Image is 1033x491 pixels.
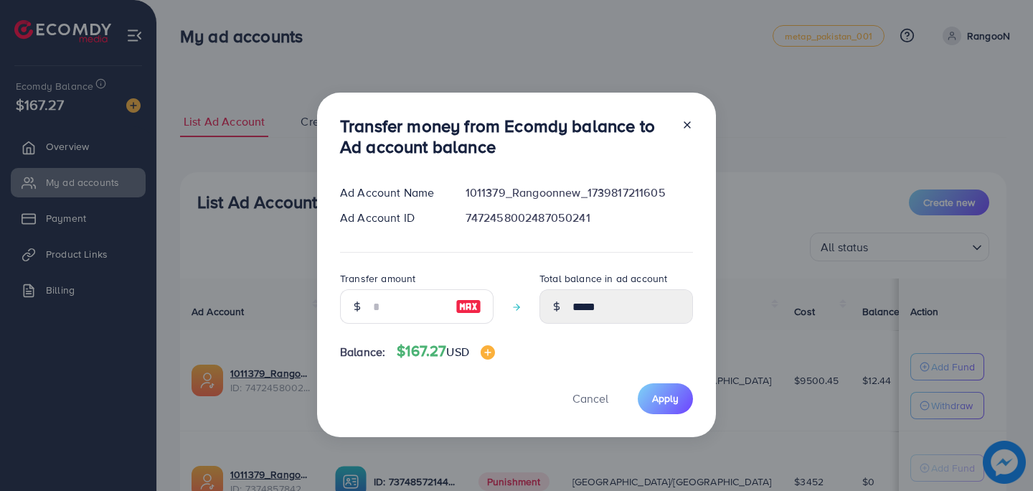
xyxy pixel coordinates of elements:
button: Apply [638,383,693,414]
div: Ad Account Name [329,184,454,201]
img: image [481,345,495,360]
span: Apply [652,391,679,406]
span: Balance: [340,344,385,360]
h4: $167.27 [397,342,495,360]
div: Ad Account ID [329,210,454,226]
span: USD [446,344,468,360]
button: Cancel [555,383,626,414]
label: Transfer amount [340,271,415,286]
label: Total balance in ad account [539,271,667,286]
div: 1011379_Rangoonnew_1739817211605 [454,184,704,201]
span: Cancel [572,391,608,406]
div: 7472458002487050241 [454,210,704,226]
h3: Transfer money from Ecomdy balance to Ad account balance [340,116,670,157]
img: image [456,298,481,315]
